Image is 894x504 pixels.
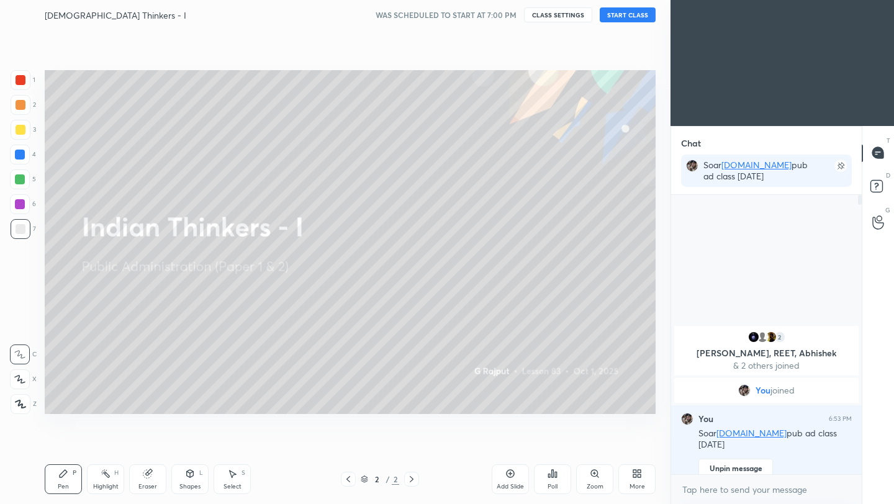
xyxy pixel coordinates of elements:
[11,219,36,239] div: 7
[386,475,389,483] div: /
[45,9,186,21] h4: [DEMOGRAPHIC_DATA] Thinkers - I
[698,459,773,479] button: Unpin message
[587,484,603,490] div: Zoom
[10,169,36,189] div: 5
[497,484,524,490] div: Add Slide
[756,331,769,343] img: default.png
[10,344,37,364] div: C
[11,120,36,140] div: 3
[371,475,383,483] div: 2
[765,331,777,343] img: 01478b9498c34efa939ba2ba71580baf.jpg
[682,361,851,371] p: & 2 others joined
[10,145,36,164] div: 4
[392,474,399,485] div: 2
[548,484,558,490] div: Poll
[756,385,770,395] span: You
[11,70,35,90] div: 1
[887,136,890,145] p: T
[114,470,119,476] div: H
[524,7,592,22] button: CLASS SETTINGS
[747,331,760,343] img: 3
[58,484,69,490] div: Pen
[686,160,698,172] img: 4d6be83f570242e9b3f3d3ea02a997cb.jpg
[138,484,157,490] div: Eraser
[698,428,852,451] div: Soar pub ad class [DATE]
[11,95,36,115] div: 2
[73,470,76,476] div: P
[738,384,751,397] img: 4d6be83f570242e9b3f3d3ea02a997cb.jpg
[698,413,713,425] h6: You
[774,331,786,343] div: 2
[11,394,37,414] div: Z
[93,484,119,490] div: Highlight
[223,484,242,490] div: Select
[630,484,645,490] div: More
[829,415,852,423] div: 6:53 PM
[242,470,245,476] div: S
[376,9,517,20] h5: WAS SCHEDULED TO START AT 7:00 PM
[885,205,890,215] p: G
[721,159,792,171] a: [DOMAIN_NAME]
[671,323,862,475] div: grid
[199,470,203,476] div: L
[703,160,808,182] div: Soar pub ad class [DATE]
[10,194,36,214] div: 6
[770,385,795,395] span: joined
[600,7,656,22] button: START CLASS
[682,348,851,358] p: [PERSON_NAME], REET, Abhishek
[671,127,711,160] p: Chat
[886,171,890,180] p: D
[10,369,37,389] div: X
[681,413,693,425] img: 4d6be83f570242e9b3f3d3ea02a997cb.jpg
[179,484,201,490] div: Shapes
[716,427,787,439] a: [DOMAIN_NAME]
